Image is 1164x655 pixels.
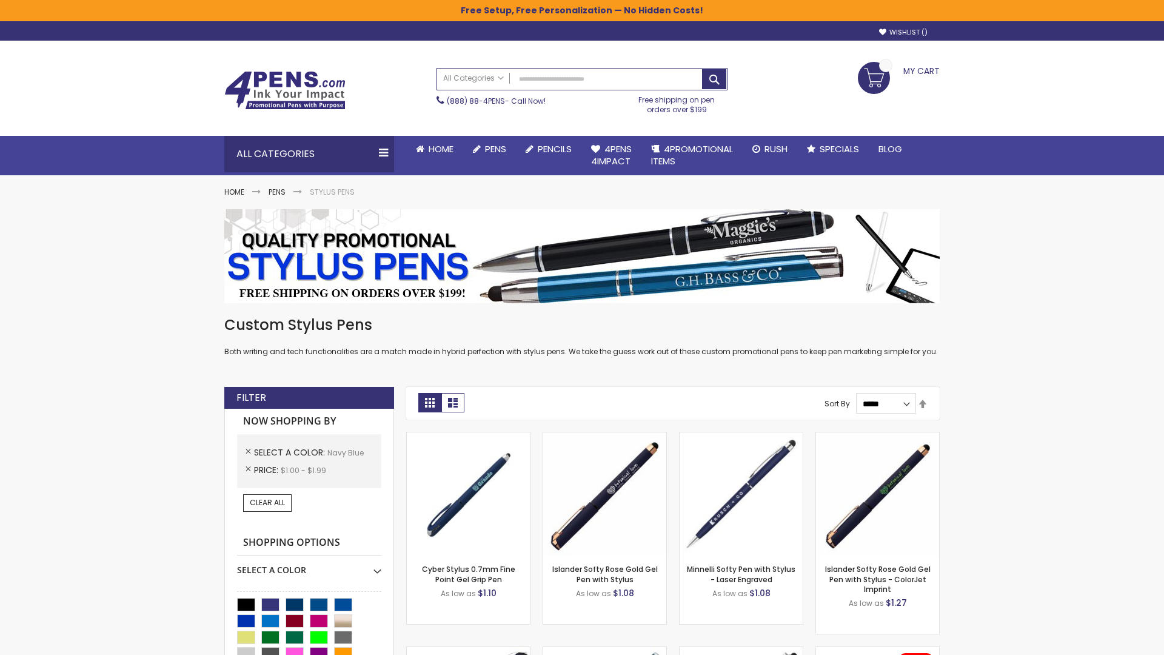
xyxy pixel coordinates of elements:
strong: Grid [418,393,441,412]
div: Free shipping on pen orders over $199 [626,90,728,115]
span: Pens [485,143,506,155]
a: Cyber Stylus 0.7mm Fine Point Gel Grip Pen-Navy Blue [407,432,530,442]
a: Pens [269,187,286,197]
a: Islander Softy Rose Gold Gel Pen with Stylus - ColorJet Imprint-Navy Blue [816,432,939,442]
span: 4Pens 4impact [591,143,632,167]
div: All Categories [224,136,394,172]
span: $1.08 [613,587,634,599]
a: Cyber Stylus 0.7mm Fine Point Gel Grip Pen [422,564,515,584]
img: Stylus Pens [224,209,940,303]
a: Rush [743,136,797,163]
a: 4PROMOTIONALITEMS [641,136,743,175]
a: Wishlist [879,28,928,37]
a: All Categories [437,69,510,89]
img: Minnelli Softy Pen with Stylus - Laser Engraved-Navy Blue [680,432,803,556]
a: Blog [869,136,912,163]
span: Clear All [250,497,285,508]
img: Islander Softy Rose Gold Gel Pen with Stylus - ColorJet Imprint-Navy Blue [816,432,939,556]
div: Select A Color [237,556,381,576]
span: $1.08 [749,587,771,599]
span: $1.00 - $1.99 [281,465,326,475]
img: Islander Softy Rose Gold Gel Pen with Stylus-Navy Blue [543,432,666,556]
a: (888) 88-4PENS [447,96,505,106]
strong: Now Shopping by [237,409,381,434]
span: As low as [576,588,611,599]
span: 4PROMOTIONAL ITEMS [651,143,733,167]
span: Price [254,464,281,476]
img: Cyber Stylus 0.7mm Fine Point Gel Grip Pen-Navy Blue [407,432,530,556]
a: Pens [463,136,516,163]
span: As low as [441,588,476,599]
span: Navy Blue [327,448,364,458]
a: Minnelli Softy Pen with Stylus - Laser Engraved [687,564,795,584]
span: All Categories [443,73,504,83]
span: As low as [849,598,884,608]
strong: Shopping Options [237,530,381,556]
span: Home [429,143,453,155]
img: 4Pens Custom Pens and Promotional Products [224,71,346,110]
label: Sort By [824,398,850,409]
span: Select A Color [254,446,327,458]
a: Minnelli Softy Pen with Stylus - Laser Engraved-Navy Blue [680,432,803,442]
strong: Filter [236,391,266,405]
strong: Stylus Pens [310,187,355,197]
span: Pencils [538,143,572,155]
div: Both writing and tech functionalities are a match made in hybrid perfection with stylus pens. We ... [224,315,940,357]
span: $1.27 [886,597,907,609]
a: Home [224,187,244,197]
a: Clear All [243,494,292,511]
a: Specials [797,136,869,163]
span: Specials [820,143,859,155]
a: 4Pens4impact [581,136,641,175]
span: - Call Now! [447,96,546,106]
span: As low as [712,588,748,599]
span: Blog [878,143,902,155]
span: Rush [764,143,788,155]
span: $1.10 [478,587,497,599]
a: Home [406,136,463,163]
a: Islander Softy Rose Gold Gel Pen with Stylus-Navy Blue [543,432,666,442]
a: Pencils [516,136,581,163]
a: Islander Softy Rose Gold Gel Pen with Stylus - ColorJet Imprint [825,564,931,594]
h1: Custom Stylus Pens [224,315,940,335]
a: Islander Softy Rose Gold Gel Pen with Stylus [552,564,658,584]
